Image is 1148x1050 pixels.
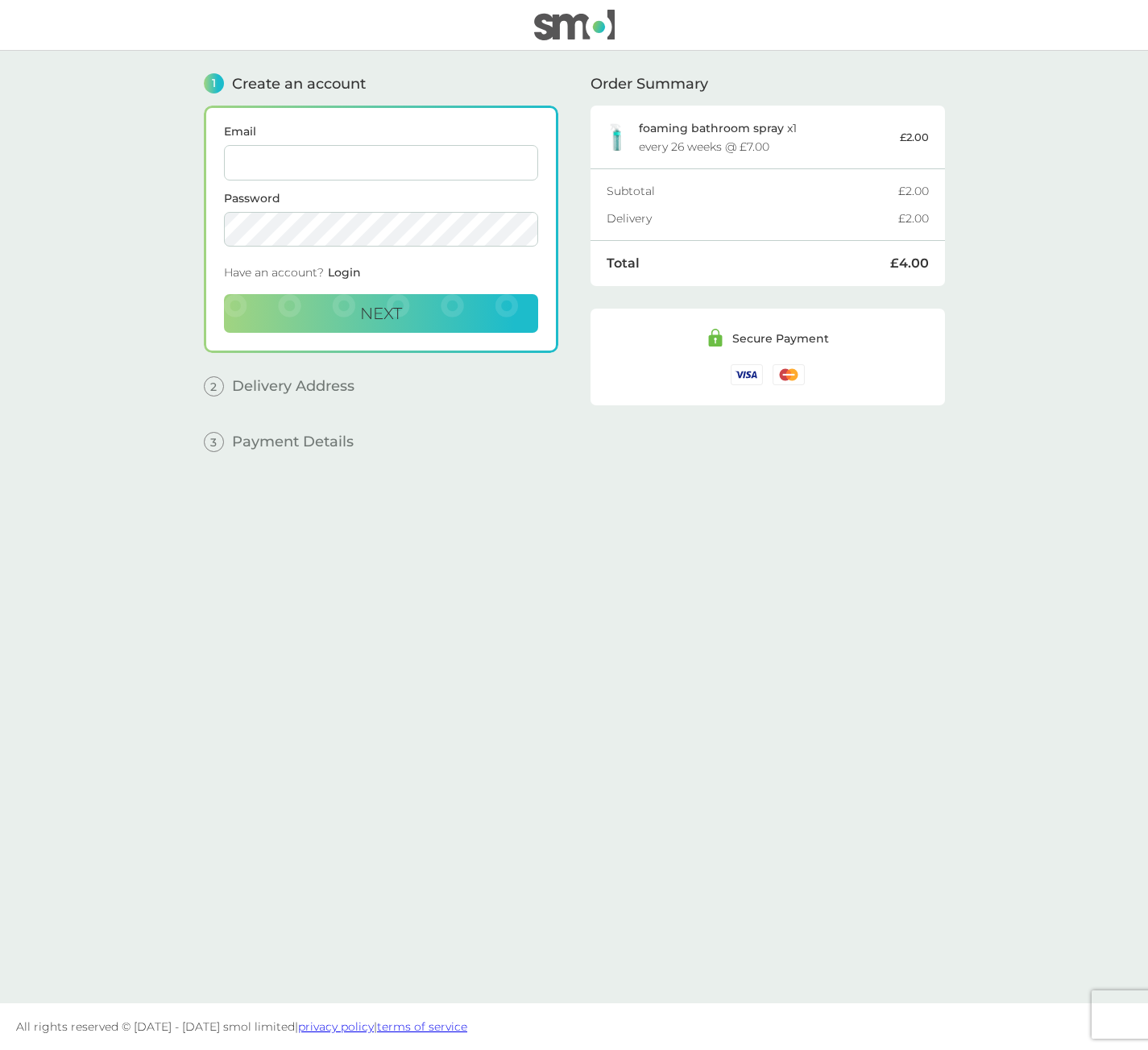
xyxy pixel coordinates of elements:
div: every 26 weeks @ £7.00 [639,141,769,152]
span: Order Summary [591,77,708,91]
div: £2.00 [898,213,929,224]
div: Total [607,257,890,270]
label: Email [224,126,538,137]
a: privacy policy [298,1019,374,1034]
span: Delivery Address [232,379,354,393]
p: x 1 [639,122,797,135]
span: 2 [204,376,224,396]
div: £2.00 [898,185,929,197]
a: terms of service [377,1019,467,1034]
div: Have an account? [224,259,538,294]
span: Payment Details [232,434,354,449]
button: Next [224,294,538,333]
span: foaming bathroom spray [639,121,784,135]
img: /assets/icons/cards/mastercard.svg [773,364,805,384]
p: £2.00 [900,129,929,146]
label: Password [224,193,538,204]
span: 3 [204,432,224,452]
div: Subtotal [607,185,898,197]
div: £4.00 [890,257,929,270]
div: Secure Payment [732,333,829,344]
img: smol [534,10,615,40]
span: Next [360,304,402,323]
div: Delivery [607,213,898,224]
span: Login [328,265,361,280]
span: 1 [204,73,224,93]
span: Create an account [232,77,366,91]
img: /assets/icons/cards/visa.svg [731,364,763,384]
